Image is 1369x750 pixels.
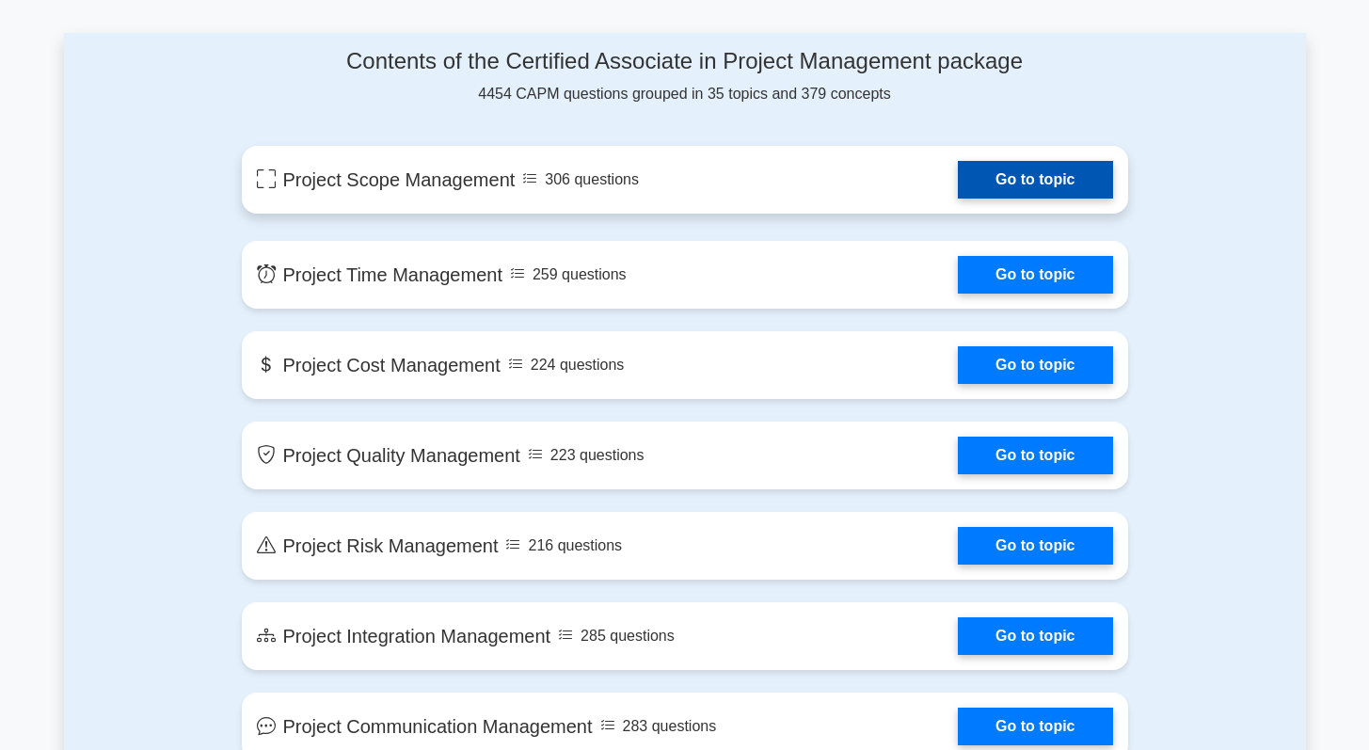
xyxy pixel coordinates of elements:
a: Go to topic [958,527,1112,565]
h4: Contents of the Certified Associate in Project Management package [242,48,1128,75]
a: Go to topic [958,437,1112,474]
a: Go to topic [958,161,1112,199]
div: 4454 CAPM questions grouped in 35 topics and 379 concepts [242,48,1128,105]
a: Go to topic [958,346,1112,384]
a: Go to topic [958,256,1112,294]
a: Go to topic [958,708,1112,745]
a: Go to topic [958,617,1112,655]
